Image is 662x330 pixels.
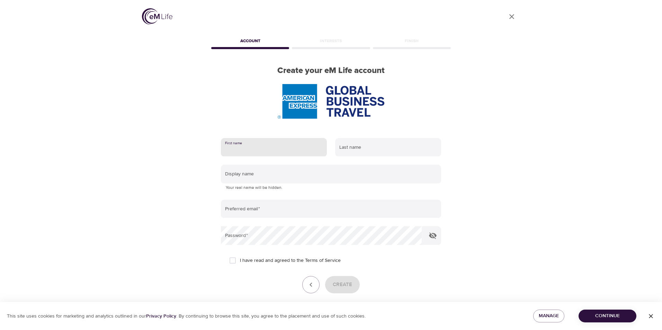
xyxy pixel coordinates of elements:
span: Continue [584,312,631,320]
p: Your real name will be hidden. [226,184,436,191]
h2: Create your eM Life account [210,66,452,76]
span: Manage [539,312,559,320]
a: Terms of Service [305,257,341,264]
span: I have read and agreed to the [240,257,341,264]
img: AmEx%20GBT%20logo.png [278,84,384,119]
a: Privacy Policy [146,313,176,319]
img: logo [142,8,172,25]
button: Manage [533,310,564,322]
a: close [503,8,520,25]
button: Continue [579,310,636,322]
